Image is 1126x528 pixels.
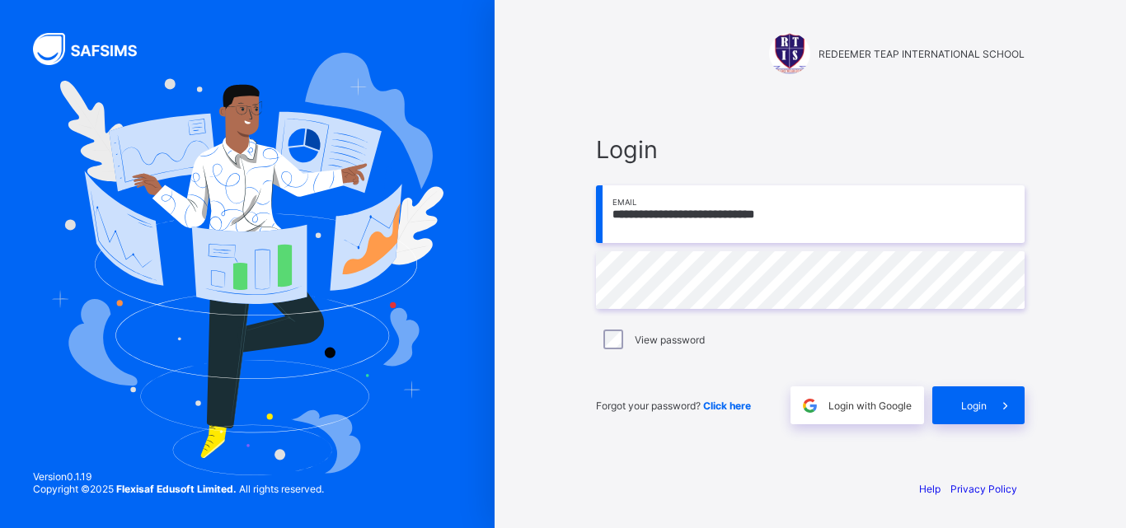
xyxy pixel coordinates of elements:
[635,334,705,346] label: View password
[819,48,1025,60] span: REDEEMER TEAP INTERNATIONAL SCHOOL
[800,396,819,415] img: google.396cfc9801f0270233282035f929180a.svg
[950,483,1017,495] a: Privacy Policy
[33,483,324,495] span: Copyright © 2025 All rights reserved.
[828,400,912,412] span: Login with Google
[33,33,157,65] img: SAFSIMS Logo
[596,400,751,412] span: Forgot your password?
[51,53,443,474] img: Hero Image
[33,470,324,483] span: Version 0.1.19
[116,483,237,495] strong: Flexisaf Edusoft Limited.
[596,135,1025,164] span: Login
[961,400,987,412] span: Login
[703,400,751,412] a: Click here
[919,483,941,495] a: Help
